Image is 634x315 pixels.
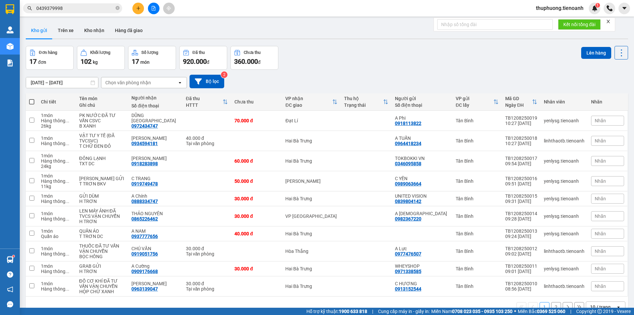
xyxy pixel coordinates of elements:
th: Toggle SortBy [183,93,231,111]
span: đ [207,59,209,65]
button: aim [163,3,175,14]
div: Tân Bình [456,231,499,236]
span: question-circle [7,271,13,278]
span: notification [7,286,13,293]
div: Ghi chú [79,102,125,108]
span: caret-down [621,5,627,11]
div: C YẾN [395,176,449,181]
div: 1 món [41,173,72,178]
div: T CHỮ ĐEN ĐỎ [79,143,125,149]
div: 24 kg [41,164,72,169]
div: TB1208250017 [505,156,537,161]
div: Đã thu [186,96,223,101]
div: Số điện thoại [131,103,179,108]
div: HỘP CHỮ XANH [79,289,125,294]
div: Tại văn phòng [186,141,228,146]
div: 0839804142 [395,199,421,204]
div: yenlysg.tienoanh [544,178,584,184]
div: TB1208250013 [505,228,537,234]
span: Nhãn [595,196,606,201]
button: Lên hàng [581,47,611,59]
span: | [372,308,373,315]
img: solution-icon [7,59,14,66]
div: 1 món [41,263,72,269]
img: warehouse-icon [7,26,14,33]
div: 30.000 đ [234,214,279,219]
div: TB1208250014 [505,211,537,216]
span: ... [65,118,69,123]
div: TB1208250016 [505,176,537,181]
div: 10 / trang [590,304,611,310]
div: TOKBOKKI VN [395,156,449,161]
div: A Cường [131,263,179,269]
div: 30.000 đ [186,281,228,286]
span: file-add [151,6,156,11]
div: TB1208250019 [505,115,537,121]
div: THUỐC ĐÃ TƯ VẤN VẬN CHUYỂN [79,243,125,254]
span: 360.000 [234,58,258,65]
span: ... [65,158,69,164]
span: thuphuong.tienoanh [531,4,589,12]
div: yenlysg.tienoanh [544,158,584,164]
div: Hàng thông thường [41,158,72,164]
div: 0971338585 [395,269,421,274]
div: Quần áo [41,234,72,239]
button: Bộ lọc [190,75,224,88]
div: Tại văn phòng [186,286,228,292]
button: Chưa thu360.000đ [230,46,278,70]
img: logo-vxr [6,4,14,14]
div: yenlysg.tienoanh [544,196,584,201]
div: Tân Bình [456,196,499,201]
div: VP nhận [285,96,332,101]
span: ... [65,286,69,292]
div: Hai Bà Trưng [285,231,337,236]
div: VP gửi [456,96,493,101]
span: 17 [29,58,37,65]
div: Chọn văn phòng nhận [105,79,151,86]
div: linhthaotb.tienoanh [544,284,584,289]
div: 0963139047 [131,286,158,292]
div: LALAMOVE GỬI [79,176,125,181]
div: Đạt Lí [285,118,337,123]
div: 0964418234 [395,141,421,146]
div: H TRƠN [79,199,125,204]
div: Chưa thu [244,50,261,55]
div: C THANH PHƯƠNG [131,136,179,141]
div: Số lượng [141,50,158,55]
div: ĐC lấy [456,102,493,108]
div: TB1208250015 [505,193,537,199]
input: Nhập số tổng đài [437,19,553,30]
div: Đơn hàng [39,50,57,55]
div: Tân Bình [456,214,499,219]
span: Nhãn [595,214,606,219]
strong: 0708 023 035 - 0935 103 250 [452,309,512,314]
div: 0888334747 [131,199,158,204]
img: icon-new-feature [592,5,598,11]
span: ... [65,141,69,146]
div: 30.000 đ [186,246,228,251]
span: Nhãn [595,231,606,236]
div: 0346095858 [395,161,421,166]
div: Ngày ĐH [505,102,532,108]
button: Trên xe [53,22,79,38]
div: GRAB GỬI [79,263,125,269]
div: Tên món [79,96,125,101]
sup: 2 [221,71,228,78]
div: 26 kg [41,123,72,129]
sup: 1 [13,255,15,257]
div: H TRƠN [79,219,125,224]
div: C HƯƠNG [395,281,449,286]
svg: open [177,80,183,85]
span: search [27,6,32,11]
div: 0977476507 [395,251,421,256]
button: Kho nhận [79,22,110,38]
div: 40.000 đ [234,231,279,236]
input: Tìm tên, số ĐT hoặc mã đơn [36,5,114,12]
div: Hàng thông thường [41,286,72,292]
span: Nhãn [595,266,606,271]
strong: 0369 525 060 [537,309,565,314]
button: Số lượng17món [128,46,176,70]
div: 60.000 đ [234,158,279,164]
div: Tân Bình [456,284,499,289]
div: Hàng thông thường [41,118,72,123]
